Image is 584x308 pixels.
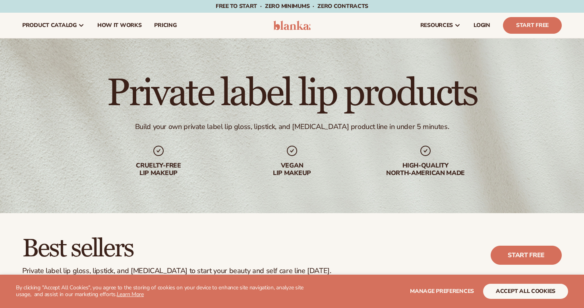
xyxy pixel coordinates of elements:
div: Cruelty-free lip makeup [108,162,209,177]
a: Start Free [503,17,562,34]
a: How It Works [91,13,148,38]
h2: Best sellers [22,235,331,262]
span: LOGIN [474,22,490,29]
p: By clicking "Accept All Cookies", you agree to the storing of cookies on your device to enhance s... [16,285,310,298]
span: pricing [154,22,176,29]
a: pricing [148,13,183,38]
div: Vegan lip makeup [241,162,343,177]
span: product catalog [22,22,77,29]
a: Learn More [117,291,144,298]
a: resources [414,13,467,38]
button: accept all cookies [483,284,568,299]
span: Manage preferences [410,287,474,295]
a: Start free [491,246,562,265]
a: product catalog [16,13,91,38]
a: LOGIN [467,13,497,38]
div: High-quality North-american made [375,162,476,177]
div: Private label lip gloss, lipstick, and [MEDICAL_DATA] to start your beauty and self care line [DA... [22,267,331,275]
button: Manage preferences [410,284,474,299]
span: How It Works [97,22,142,29]
span: Free to start · ZERO minimums · ZERO contracts [216,2,368,10]
h1: Private label lip products [107,75,477,113]
span: resources [420,22,453,29]
img: logo [273,21,311,30]
div: Build your own private label lip gloss, lipstick, and [MEDICAL_DATA] product line in under 5 minu... [135,122,449,131]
